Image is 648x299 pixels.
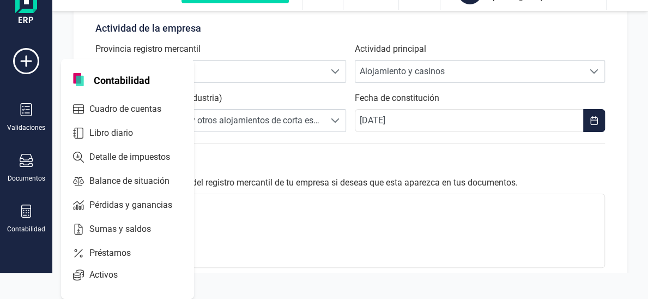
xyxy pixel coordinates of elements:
[87,73,156,86] span: Contabilidad
[355,61,584,82] span: Alojamiento y casinos
[95,154,605,170] p: Registro mercantil
[95,21,605,36] p: Actividad de la empresa
[85,268,137,282] span: Activos
[355,92,439,105] label: Fecha de constitución
[7,225,45,234] div: Contabilidad
[85,223,171,236] span: Sumas y saldos
[85,247,150,260] span: Préstamos
[85,127,153,140] span: Libro diario
[96,61,325,82] span: [GEOGRAPHIC_DATA]
[355,43,426,56] label: Actividad principal
[85,199,192,212] span: Pérdidas y ganancias
[85,103,181,116] span: Cuadro de cuentas
[583,109,605,132] button: Choose Date
[355,109,584,132] input: dd/mm/aaaa
[95,176,518,189] label: Introduce la información del registro mercantil de tu empresa si deseas que esta aparezca en tus ...
[95,43,201,56] label: Provincia registro mercantil
[85,151,190,164] span: Detalle de impuestos
[96,110,325,131] span: Alojamientos turísticos y otros alojamientos de corta estancia
[85,175,189,188] span: Balance de situación
[8,174,45,183] div: Documentos
[7,123,45,132] div: Validaciones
